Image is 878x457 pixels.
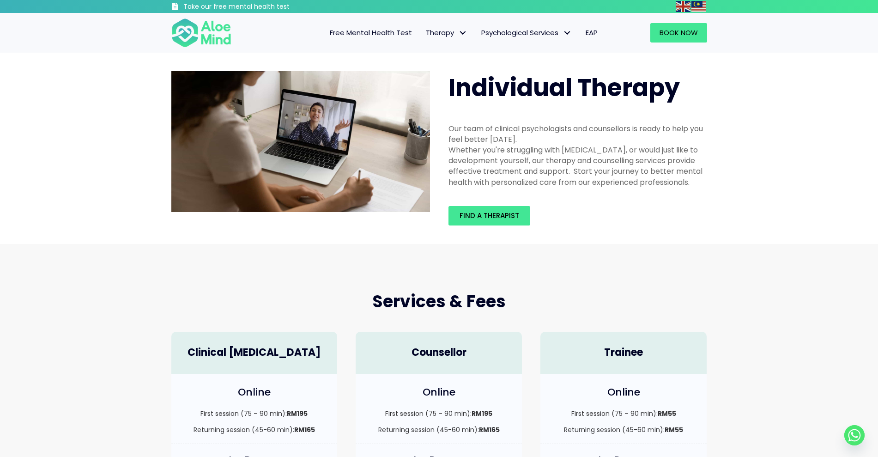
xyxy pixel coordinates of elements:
[171,18,231,48] img: Aloe mind Logo
[579,23,605,43] a: EAP
[330,28,412,37] span: Free Mental Health Test
[550,409,697,418] p: First session (75 – 90 min):
[844,425,865,445] a: Whatsapp
[183,2,339,12] h3: Take our free mental health test
[456,26,470,40] span: Therapy: submenu
[365,425,513,434] p: Returning session (45-60 min):
[448,123,707,145] div: Our team of clinical psychologists and counsellors is ready to help you feel better [DATE].
[181,425,328,434] p: Returning session (45-60 min):
[171,2,339,13] a: Take our free mental health test
[550,385,697,400] h4: Online
[660,28,698,37] span: Book Now
[650,23,707,43] a: Book Now
[676,1,690,12] img: en
[426,28,467,37] span: Therapy
[691,1,706,12] img: ms
[472,409,492,418] strong: RM195
[448,145,707,188] div: Whether you're struggling with [MEDICAL_DATA], or would just like to development yourself, our th...
[550,346,697,360] h4: Trainee
[481,28,572,37] span: Psychological Services
[372,290,506,313] span: Services & Fees
[676,1,691,12] a: English
[474,23,579,43] a: Psychological ServicesPsychological Services: submenu
[323,23,419,43] a: Free Mental Health Test
[365,385,513,400] h4: Online
[479,425,500,434] strong: RM165
[171,71,430,212] img: Aloe Mind Malaysia | Mental Healthcare Services in Malaysia and Singapore
[181,409,328,418] p: First session (75 – 90 min):
[448,71,680,104] span: Individual Therapy
[691,1,707,12] a: Malay
[550,425,697,434] p: Returning session (45-60 min):
[287,409,308,418] strong: RM195
[665,425,683,434] strong: RM55
[243,23,605,43] nav: Menu
[294,425,315,434] strong: RM165
[658,409,676,418] strong: RM55
[365,409,513,418] p: First session (75 – 90 min):
[460,211,519,220] span: Find a therapist
[365,346,513,360] h4: Counsellor
[448,206,530,225] a: Find a therapist
[561,26,574,40] span: Psychological Services: submenu
[419,23,474,43] a: TherapyTherapy: submenu
[586,28,598,37] span: EAP
[181,346,328,360] h4: Clinical [MEDICAL_DATA]
[181,385,328,400] h4: Online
